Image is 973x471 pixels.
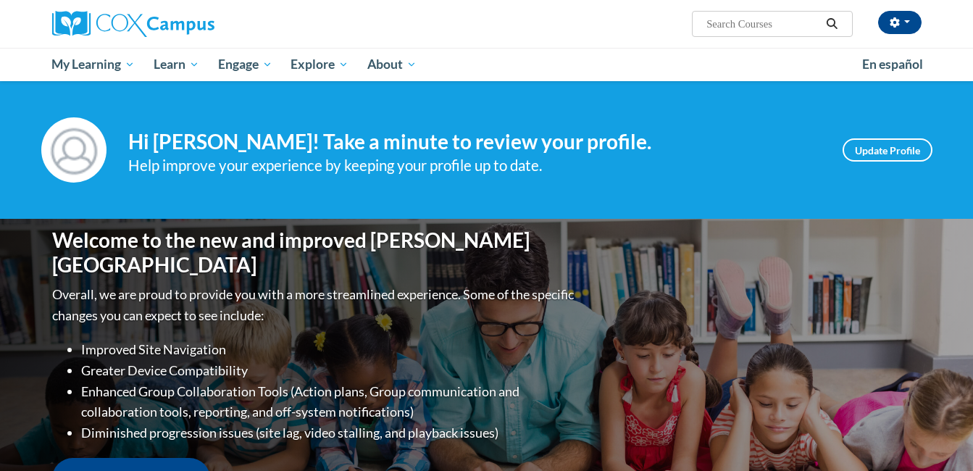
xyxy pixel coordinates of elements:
[81,360,577,381] li: Greater Device Compatibility
[52,11,214,37] img: Cox Campus
[878,11,922,34] button: Account Settings
[144,48,209,81] a: Learn
[128,130,821,154] h4: Hi [PERSON_NAME]! Take a minute to review your profile.
[209,48,282,81] a: Engage
[367,56,417,73] span: About
[52,11,327,37] a: Cox Campus
[862,57,923,72] span: En español
[915,413,961,459] iframe: Button to launch messaging window
[41,117,107,183] img: Profile Image
[853,49,932,80] a: En español
[51,56,135,73] span: My Learning
[81,381,577,423] li: Enhanced Group Collaboration Tools (Action plans, Group communication and collaboration tools, re...
[81,339,577,360] li: Improved Site Navigation
[218,56,272,73] span: Engage
[30,48,943,81] div: Main menu
[843,138,932,162] a: Update Profile
[52,284,577,326] p: Overall, we are proud to provide you with a more streamlined experience. Some of the specific cha...
[154,56,199,73] span: Learn
[821,15,843,33] button: Search
[128,154,821,178] div: Help improve your experience by keeping your profile up to date.
[291,56,348,73] span: Explore
[281,48,358,81] a: Explore
[358,48,426,81] a: About
[52,228,577,277] h1: Welcome to the new and improved [PERSON_NAME][GEOGRAPHIC_DATA]
[705,15,821,33] input: Search Courses
[81,422,577,443] li: Diminished progression issues (site lag, video stalling, and playback issues)
[43,48,145,81] a: My Learning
